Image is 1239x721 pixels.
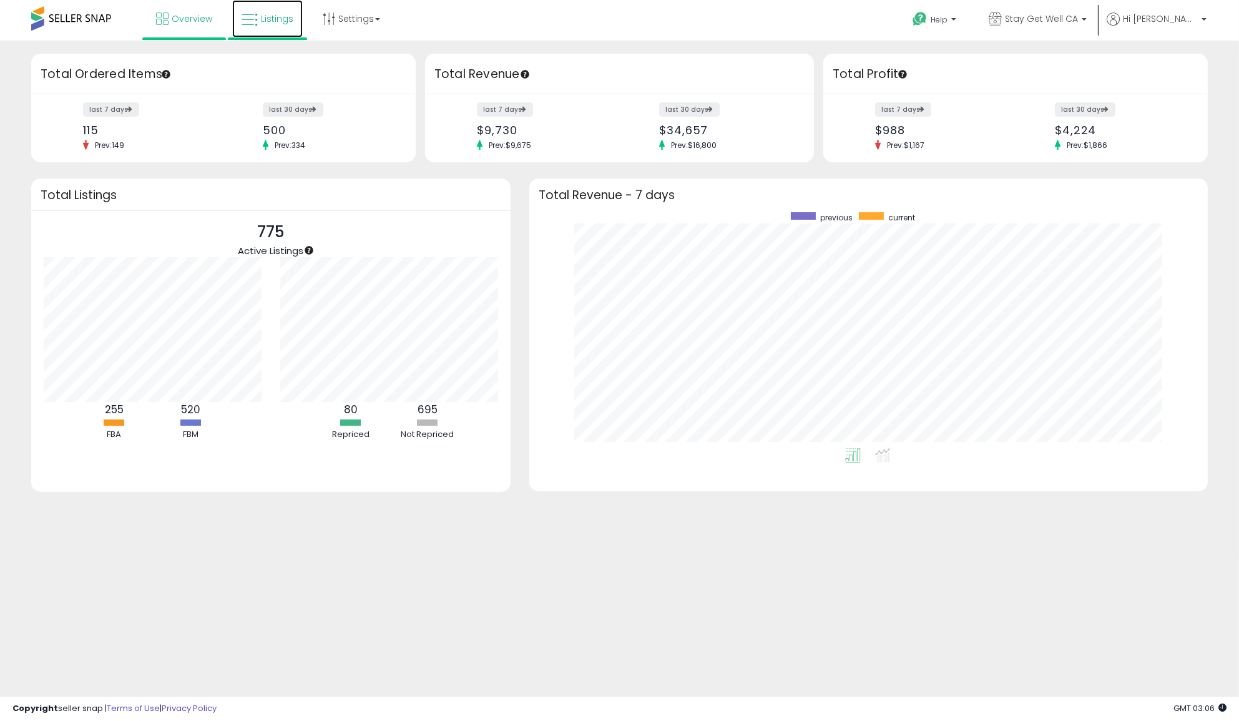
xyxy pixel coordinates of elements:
div: Tooltip anchor [519,69,531,80]
span: previous [820,212,853,223]
span: Active Listings [238,244,303,257]
div: $988 [875,124,1006,137]
div: 115 [83,124,214,137]
label: last 7 days [477,102,533,117]
label: last 30 days [659,102,720,117]
div: FBA [77,429,152,441]
i: Get Help [912,11,928,27]
h3: Total Ordered Items [41,66,406,83]
h3: Total Listings [41,190,501,200]
a: Help [903,2,969,41]
span: Prev: $1,866 [1060,140,1114,150]
div: Repriced [313,429,388,441]
div: FBM [154,429,228,441]
div: Not Repriced [390,429,465,441]
h3: Total Revenue [434,66,805,83]
span: Listings [261,12,293,25]
span: Prev: $16,800 [665,140,723,150]
div: Tooltip anchor [897,69,908,80]
b: 520 [181,402,200,417]
span: Hi [PERSON_NAME] [1123,12,1198,25]
span: Prev: 149 [89,140,130,150]
div: Tooltip anchor [160,69,172,80]
div: 500 [263,124,394,137]
h3: Total Profit [833,66,1198,83]
label: last 30 days [263,102,323,117]
span: Prev: $1,167 [881,140,931,150]
label: last 7 days [83,102,139,117]
label: last 7 days [875,102,931,117]
b: 695 [418,402,438,417]
div: $9,730 [477,124,610,137]
div: $34,657 [659,124,792,137]
label: last 30 days [1055,102,1115,117]
a: Hi [PERSON_NAME] [1107,12,1207,41]
span: current [888,212,915,223]
span: Stay Get Well CA [1005,12,1078,25]
span: Help [931,14,948,25]
span: Prev: $9,675 [482,140,537,150]
b: 255 [105,402,124,417]
h3: Total Revenue - 7 days [539,190,1198,200]
p: 775 [238,220,303,244]
div: Tooltip anchor [303,245,315,256]
span: Prev: 334 [268,140,311,150]
span: Overview [172,12,212,25]
b: 80 [344,402,358,417]
div: $4,224 [1055,124,1186,137]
